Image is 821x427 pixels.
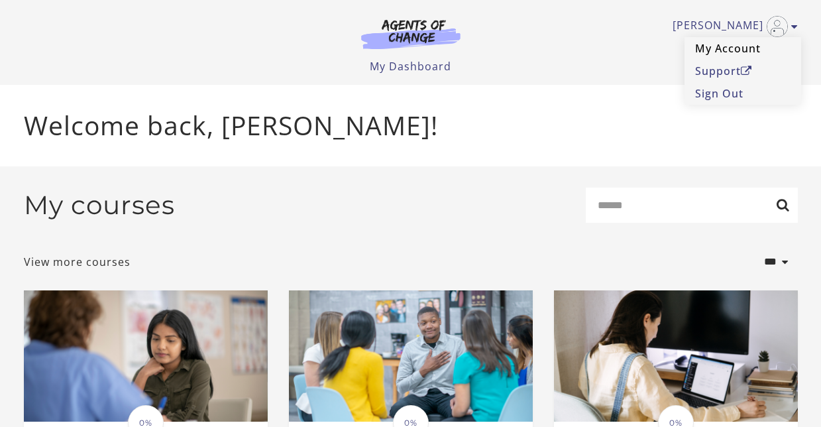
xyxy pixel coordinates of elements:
i: Open in a new window [741,66,752,76]
a: View more courses [24,254,131,270]
a: Toggle menu [673,16,791,37]
a: My Account [684,37,801,60]
a: Sign Out [684,82,801,105]
a: My Dashboard [370,59,451,74]
img: Agents of Change Logo [347,19,474,49]
a: SupportOpen in a new window [684,60,801,82]
h2: My courses [24,190,175,221]
p: Welcome back, [PERSON_NAME]! [24,106,798,145]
